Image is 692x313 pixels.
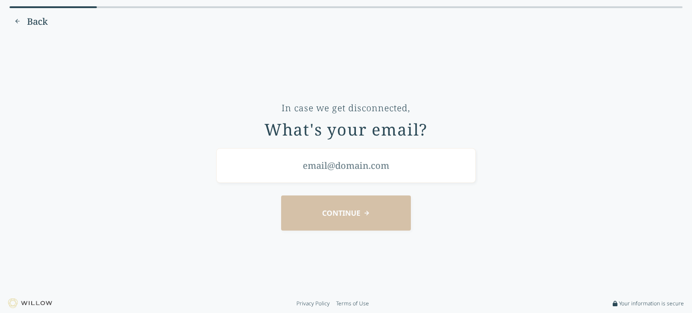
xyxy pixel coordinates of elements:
button: Previous question [9,14,52,29]
span: Back [27,15,48,28]
img: Willow logo [8,299,52,308]
div: 13% complete [9,6,97,8]
input: email@domain.com [216,148,476,183]
a: Terms of Use [336,300,369,307]
div: In case we get disconnected, [282,102,410,114]
div: What's your email? [264,121,428,139]
a: Privacy Policy [296,300,330,307]
span: Your information is secure [619,300,684,307]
